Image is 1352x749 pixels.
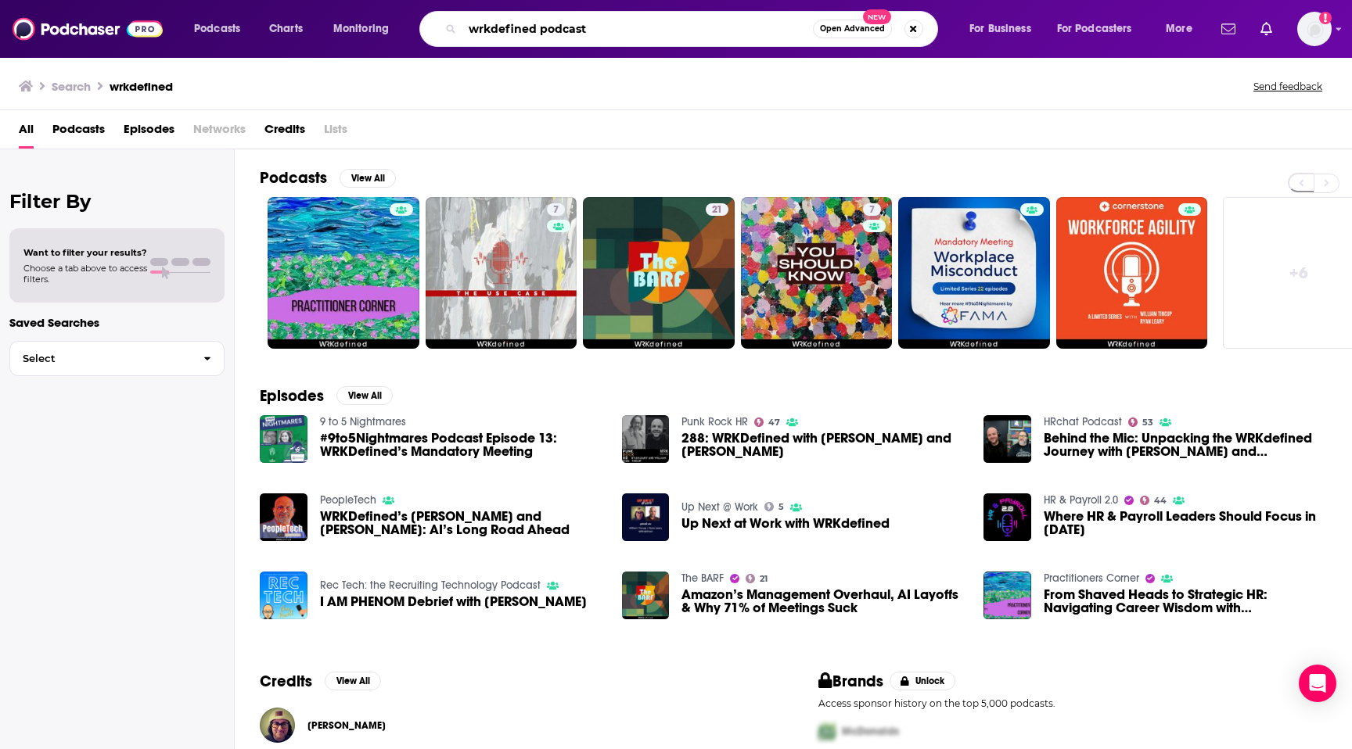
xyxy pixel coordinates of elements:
[9,315,225,330] p: Saved Searches
[1044,493,1118,507] a: HR & Payroll 2.0
[10,353,191,364] span: Select
[681,572,724,585] a: The BARF
[818,672,883,691] h2: Brands
[1044,415,1122,428] a: HRchat Podcast
[264,116,305,149] a: Credits
[23,263,147,285] span: Choose a tab above to access filters.
[681,500,758,514] a: Up Next @ Work
[1044,572,1139,585] a: Practitioners Corner
[1044,510,1327,536] a: Where HR & Payroll Leaders Should Focus in 2025
[622,572,670,619] a: Amazon’s Management Overhaul, AI Layoffs & Why 71% of Meetings Suck
[269,18,303,40] span: Charts
[260,415,307,463] img: #9to5Nightmares Podcast Episode 13: WRKDefined’s Mandatory Meeting
[320,510,603,536] span: WRKDefined’s [PERSON_NAME] and [PERSON_NAME]: AI’s Long Road Ahead
[1044,432,1327,458] a: Behind the Mic: Unpacking the WRKdefined Journey with William Tincup and Ryan Leary
[1154,497,1167,504] span: 44
[983,572,1031,619] img: From Shaved Heads to Strategic HR: Navigating Career Wisdom with Donald Knight
[320,595,587,608] span: I AM PHENOM Debrief with [PERSON_NAME]
[583,197,735,349] a: 21
[842,725,899,738] span: McDonalds
[13,14,163,44] img: Podchaser - Follow, Share and Rate Podcasts
[1297,12,1332,46] button: Show profile menu
[553,202,559,218] span: 7
[193,116,246,149] span: Networks
[320,510,603,536] a: WRKDefined’s William Tincup and Ryan Leary: AI’s Long Road Ahead
[259,16,312,41] a: Charts
[322,16,409,41] button: open menu
[681,517,890,530] a: Up Next at Work with WRKdefined
[320,595,587,608] a: I AM PHENOM Debrief with Tim Sackett
[260,386,393,406] a: EpisodesView All
[124,116,174,149] a: Episodes
[681,432,965,458] a: 288: WRKDefined with Ryan Leary and William Tincup
[333,18,389,40] span: Monitoring
[9,190,225,213] h2: Filter By
[52,79,91,94] h3: Search
[260,672,312,691] h2: Credits
[712,202,722,218] span: 21
[969,18,1031,40] span: For Business
[336,386,393,405] button: View All
[869,202,875,218] span: 7
[1140,496,1167,505] a: 44
[1142,419,1153,426] span: 53
[320,432,603,458] a: #9to5Nightmares Podcast Episode 13: WRKDefined’s Mandatory Meeting
[1299,665,1336,702] div: Open Intercom Messenger
[1254,16,1278,42] a: Show notifications dropdown
[1044,510,1327,536] span: Where HR & Payroll Leaders Should Focus in [DATE]
[9,341,225,376] button: Select
[622,415,670,463] img: 288: WRKDefined with Ryan Leary and William Tincup
[983,415,1031,463] a: Behind the Mic: Unpacking the WRKdefined Journey with William Tincup and Ryan Leary
[307,719,386,732] span: [PERSON_NAME]
[681,588,965,615] span: Amazon’s Management Overhaul, AI Layoffs & Why 71% of Meetings Suck
[23,247,147,258] span: Want to filter your results?
[863,203,881,216] a: 7
[622,493,670,541] img: Up Next at Work with WRKdefined
[681,432,965,458] span: 288: WRKDefined with [PERSON_NAME] and [PERSON_NAME]
[760,575,768,582] span: 21
[1044,588,1327,615] a: From Shaved Heads to Strategic HR: Navigating Career Wisdom with Donald Knight
[260,386,324,406] h2: Episodes
[19,116,34,149] a: All
[434,11,953,47] div: Search podcasts, credits, & more...
[1128,418,1153,427] a: 53
[1297,12,1332,46] span: Logged in as carolinejames
[983,493,1031,541] a: Where HR & Payroll Leaders Should Focus in 2025
[260,708,295,743] a: William Tincup
[260,672,381,691] a: CreditsView All
[183,16,261,41] button: open menu
[260,168,396,188] a: PodcastsView All
[1044,588,1327,615] span: From Shaved Heads to Strategic HR: Navigating Career Wisdom with [PERSON_NAME]
[863,9,891,24] span: New
[260,572,307,619] img: I AM PHENOM Debrief with Tim Sackett
[1319,12,1332,24] svg: Add a profile image
[1297,12,1332,46] img: User Profile
[52,116,105,149] a: Podcasts
[260,493,307,541] img: WRKDefined’s William Tincup and Ryan Leary: AI’s Long Road Ahead
[741,197,893,349] a: 7
[768,419,780,426] span: 47
[194,18,240,40] span: Podcasts
[812,715,842,747] img: First Pro Logo
[1047,16,1155,41] button: open menu
[746,574,768,583] a: 21
[1155,16,1212,41] button: open menu
[754,418,780,427] a: 47
[320,579,541,592] a: Rec Tech: the Recruiting Technology Podcast
[764,502,784,511] a: 5
[813,20,892,38] button: Open AdvancedNew
[1044,432,1327,458] span: Behind the Mic: Unpacking the WRKdefined Journey with [PERSON_NAME] and [PERSON_NAME]
[706,203,728,216] a: 21
[1166,18,1192,40] span: More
